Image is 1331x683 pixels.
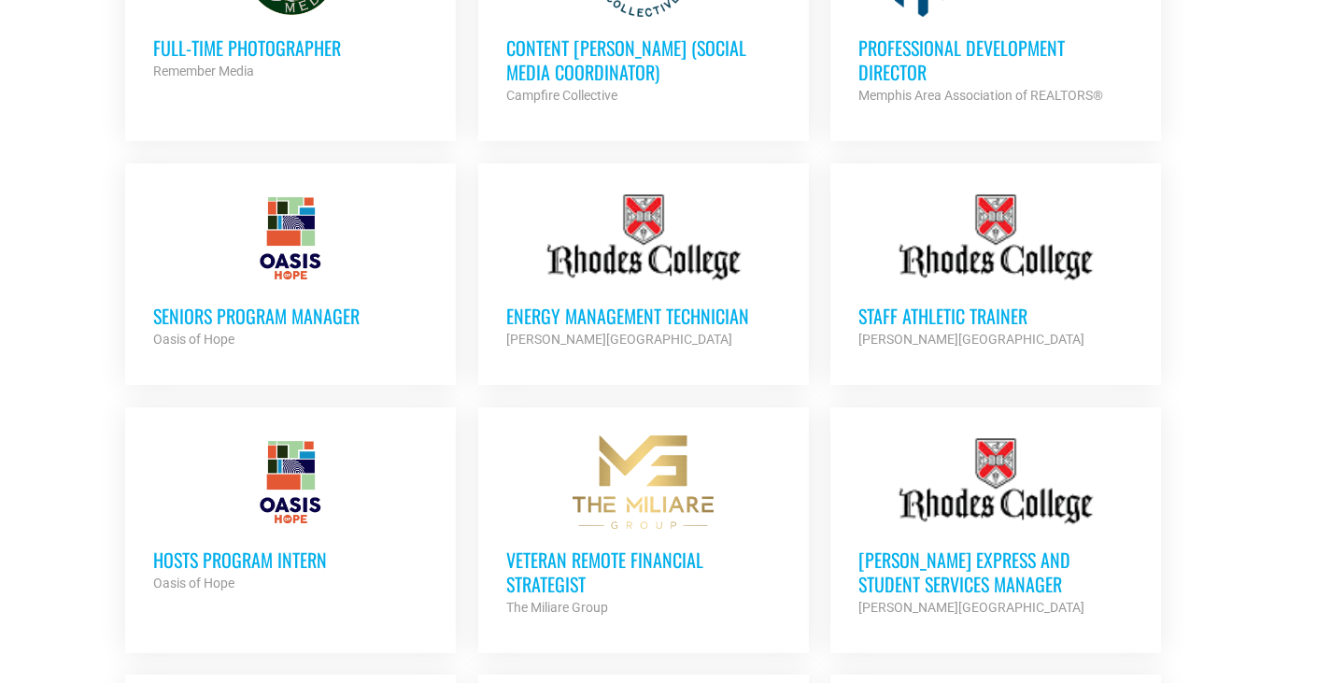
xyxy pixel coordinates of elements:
a: Energy Management Technician [PERSON_NAME][GEOGRAPHIC_DATA] [478,164,809,378]
a: HOSTS Program Intern Oasis of Hope [125,407,456,622]
h3: Energy Management Technician [506,304,781,328]
strong: Oasis of Hope [153,332,234,347]
strong: Oasis of Hope [153,576,234,591]
h3: Seniors Program Manager [153,304,428,328]
strong: Memphis Area Association of REALTORS® [858,88,1103,103]
h3: HOSTS Program Intern [153,548,428,572]
a: Staff Athletic Trainer [PERSON_NAME][GEOGRAPHIC_DATA] [830,164,1161,378]
h3: Staff Athletic Trainer [858,304,1133,328]
strong: Remember Media [153,64,254,78]
a: [PERSON_NAME] Express and Student Services Manager [PERSON_NAME][GEOGRAPHIC_DATA] [830,407,1161,647]
strong: [PERSON_NAME][GEOGRAPHIC_DATA] [858,332,1084,347]
strong: [PERSON_NAME][GEOGRAPHIC_DATA] [506,332,732,347]
h3: Veteran Remote Financial Strategist [506,548,781,596]
a: Seniors Program Manager Oasis of Hope [125,164,456,378]
strong: Campfire Collective [506,88,617,103]
h3: [PERSON_NAME] Express and Student Services Manager [858,548,1133,596]
h3: Professional Development Director [858,36,1133,84]
h3: Content [PERSON_NAME] (Social Media Coordinator) [506,36,781,84]
h3: Full-Time Photographer [153,36,428,60]
strong: The Miliare Group [506,600,608,615]
strong: [PERSON_NAME][GEOGRAPHIC_DATA] [858,600,1084,615]
a: Veteran Remote Financial Strategist The Miliare Group [478,407,809,647]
